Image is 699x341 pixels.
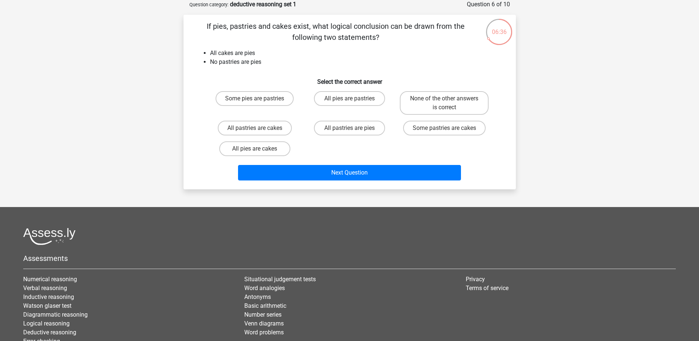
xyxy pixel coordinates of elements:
[189,2,228,7] small: Question category:
[314,121,385,135] label: All pastries are pies
[230,1,296,8] strong: deductive reasoning set 1
[466,285,508,292] a: Terms of service
[23,311,88,318] a: Diagrammatic reasoning
[23,302,71,309] a: Watson glaser test
[195,72,504,85] h6: Select the correct answer
[216,91,294,106] label: Some pies are pastries
[403,121,486,135] label: Some pastries are cakes
[195,21,476,43] p: If pies, pastries and cakes exist, what logical conclusion can be drawn from the following two st...
[466,276,485,283] a: Privacy
[244,329,284,336] a: Word problems
[400,91,489,115] label: None of the other answers is correct
[23,329,76,336] a: Deductive reasoning
[210,58,504,66] li: No pastries are pies
[210,49,504,58] li: All cakes are pies
[244,285,285,292] a: Word analogies
[244,311,282,318] a: Number series
[23,285,67,292] a: Verbal reasoning
[23,228,76,245] img: Assessly logo
[238,165,461,180] button: Next Question
[244,276,316,283] a: Situational judgement tests
[485,18,513,37] div: 06:36
[244,320,284,327] a: Venn diagrams
[219,141,290,156] label: All pies are cakes
[23,320,70,327] a: Logical reasoning
[244,302,286,309] a: Basic arithmetic
[23,276,77,283] a: Numerical reasoning
[244,293,271,300] a: Antonyms
[23,293,74,300] a: Inductive reasoning
[218,121,292,135] label: All pastries are cakes
[23,254,676,263] h5: Assessments
[314,91,385,106] label: All pies are pastries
